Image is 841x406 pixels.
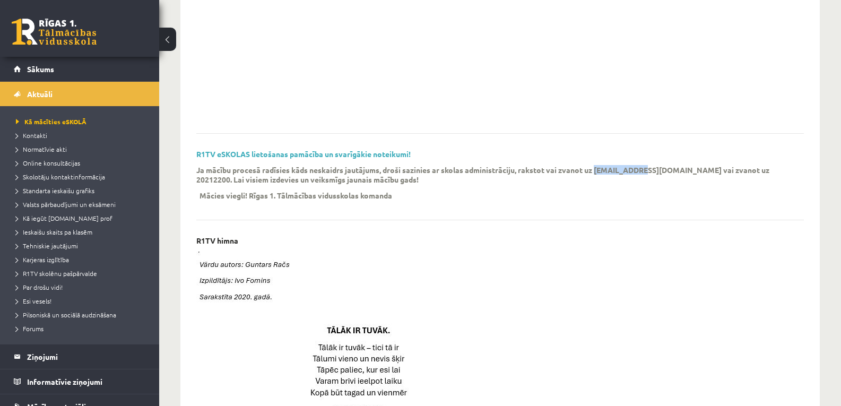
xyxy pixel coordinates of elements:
[16,144,149,154] a: Normatīvie akti
[16,145,67,153] span: Normatīvie akti
[16,296,149,306] a: Esi vesels!
[16,117,149,126] a: Kā mācīties eSKOLĀ
[16,324,149,333] a: Forums
[16,186,149,195] a: Standarta ieskaišu grafiks
[27,369,146,394] legend: Informatīvie ziņojumi
[12,19,97,45] a: Rīgas 1. Tālmācības vidusskola
[196,149,411,159] a: R1TV eSKOLAS lietošanas pamācība un svarīgākie noteikumi!
[14,82,146,106] a: Aktuāli
[27,344,146,369] legend: Ziņojumi
[27,64,54,74] span: Sākums
[16,241,149,250] a: Tehniskie jautājumi
[16,255,69,264] span: Karjeras izglītība
[27,89,53,99] span: Aktuāli
[16,172,105,181] span: Skolotāju kontaktinformācija
[16,186,94,195] span: Standarta ieskaišu grafiks
[16,241,78,250] span: Tehniskie jautājumi
[16,213,149,223] a: Kā iegūt [DOMAIN_NAME] prof
[249,191,392,200] p: Rīgas 1. Tālmācības vidusskolas komanda
[16,227,149,237] a: Ieskaišu skaits pa klasēm
[16,282,149,292] a: Par drošu vidi!
[16,283,63,291] span: Par drošu vidi!
[14,344,146,369] a: Ziņojumi
[14,57,146,81] a: Sākums
[16,159,80,167] span: Online konsultācijas
[200,191,247,200] p: Mācies viegli!
[16,117,86,126] span: Kā mācīties eSKOLĀ
[196,165,788,184] p: Ja mācību procesā radīsies kāds neskaidrs jautājums, droši sazinies ar skolas administrāciju, rak...
[16,310,149,319] a: Pilsoniskā un sociālā audzināšana
[16,214,112,222] span: Kā iegūt [DOMAIN_NAME] prof
[16,172,149,182] a: Skolotāju kontaktinformācija
[16,310,116,319] span: Pilsoniskā un sociālā audzināšana
[16,228,92,236] span: Ieskaišu skaits pa klasēm
[16,131,149,140] a: Kontakti
[16,131,47,140] span: Kontakti
[16,269,149,278] a: R1TV skolēnu pašpārvalde
[16,269,97,278] span: R1TV skolēnu pašpārvalde
[16,200,149,209] a: Valsts pārbaudījumi un eksāmeni
[16,158,149,168] a: Online konsultācijas
[16,297,51,305] span: Esi vesels!
[16,200,116,209] span: Valsts pārbaudījumi un eksāmeni
[16,255,149,264] a: Karjeras izglītība
[14,369,146,394] a: Informatīvie ziņojumi
[16,324,44,333] span: Forums
[196,236,238,245] p: R1TV himna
